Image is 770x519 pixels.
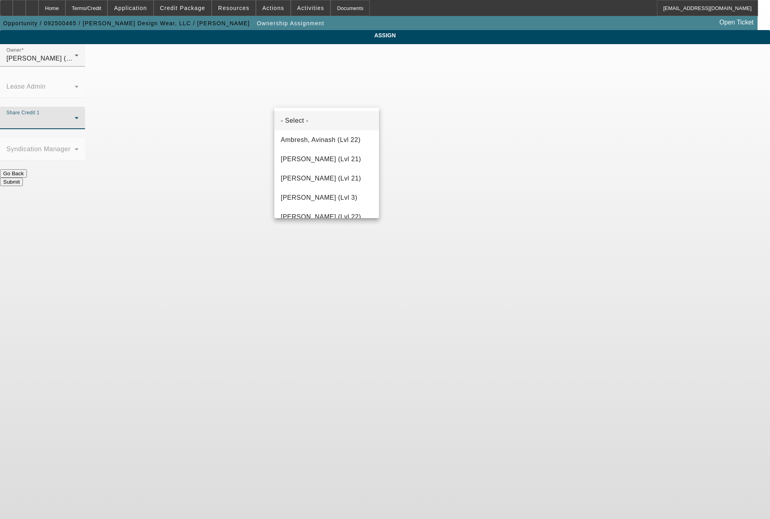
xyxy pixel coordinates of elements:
span: [PERSON_NAME] (Lvl 3) [281,193,357,203]
span: [PERSON_NAME] (Lvl 22) [281,212,361,222]
span: [PERSON_NAME] (Lvl 21) [281,174,361,183]
span: [PERSON_NAME] (Lvl 21) [281,154,361,164]
span: - Select - [281,116,308,126]
span: Ambresh, Avinash (Lvl 22) [281,135,361,145]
